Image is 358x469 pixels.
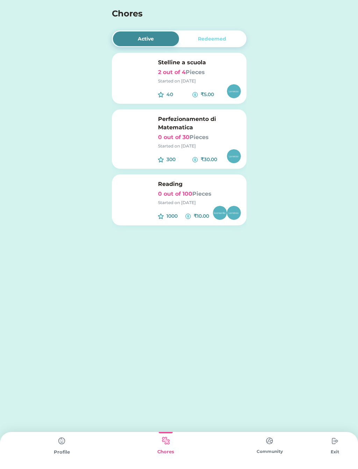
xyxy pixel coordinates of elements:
[114,448,217,455] div: Chores
[185,214,191,219] img: money-cash-dollar-coin--accounting-billing-payment-cash-coin-currency-money-finance.svg
[158,180,241,188] h6: Reading
[218,448,322,455] div: Community
[192,157,198,163] img: money-cash-dollar-coin--accounting-billing-payment-cash-coin-currency-money-finance.svg
[201,91,227,98] div: ₹5.00
[322,449,348,455] div: Exit
[192,190,212,197] font: Pieces
[186,69,205,75] font: Pieces
[158,143,241,149] div: Started on [DATE]
[112,7,228,20] h4: Chores
[198,35,226,43] div: Redeemed
[158,68,241,77] h6: 2 out of 4
[138,35,154,43] div: Active
[166,156,193,163] div: 300
[201,156,227,163] div: ₹30.00
[192,92,198,98] img: money-cash-dollar-coin--accounting-billing-payment-cash-coin-currency-money-finance.svg
[263,434,277,448] img: type%3Dchores%2C%20state%3Ddefault.svg
[166,212,186,220] div: 1000
[158,214,164,219] img: interface-favorite-star--reward-rating-rate-social-star-media-favorite-like-stars.svg
[117,115,152,150] img: yH5BAEAAAAALAAAAAABAAEAAAIBRAA7
[158,200,241,206] div: Started on [DATE]
[158,115,241,132] h6: Perfezionamento di Matematica
[194,212,213,220] div: ₹10.00
[158,78,241,84] div: Started on [DATE]
[158,190,241,198] h6: 0 out of 100
[117,58,152,93] img: yH5BAEAAAAALAAAAAABAAEAAAIBRAA7
[55,434,69,448] img: type%3Dchores%2C%20state%3Ddefault.svg
[158,58,241,67] h6: Stelline a scuola
[158,157,164,163] img: interface-favorite-star--reward-rating-rate-social-star-media-favorite-like-stars.svg
[158,133,241,142] h6: 0 out of 30
[166,91,193,98] div: 40
[159,434,173,448] img: type%3Dkids%2C%20state%3Dselected.svg
[10,449,114,456] div: Profile
[328,434,342,448] img: type%3Dchores%2C%20state%3Ddefault.svg
[158,92,164,98] img: interface-favorite-star--reward-rating-rate-social-star-media-favorite-like-stars.svg
[189,134,209,140] font: Pieces
[117,180,152,215] img: yH5BAEAAAAALAAAAAABAAEAAAIBRAA7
